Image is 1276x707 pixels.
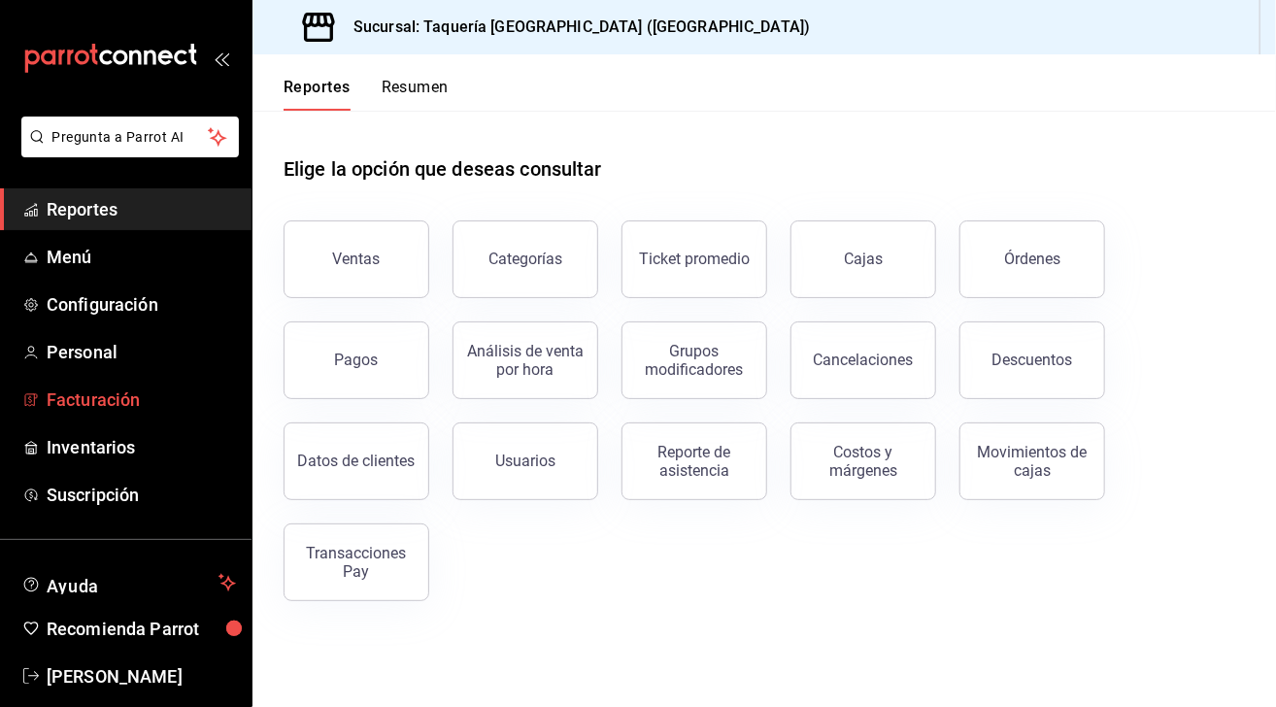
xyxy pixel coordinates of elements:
[47,663,236,690] span: [PERSON_NAME]
[333,250,381,268] div: Ventas
[814,351,914,369] div: Cancelaciones
[495,452,555,470] div: Usuarios
[959,321,1105,399] button: Descuentos
[959,422,1105,500] button: Movimientos de cajas
[284,321,429,399] button: Pagos
[47,291,236,318] span: Configuración
[453,220,598,298] button: Categorías
[803,443,923,480] div: Costos y márgenes
[1004,250,1060,268] div: Órdenes
[284,78,449,111] div: navigation tabs
[52,127,209,148] span: Pregunta a Parrot AI
[465,342,586,379] div: Análisis de venta por hora
[634,342,755,379] div: Grupos modificadores
[47,387,236,413] span: Facturación
[284,523,429,601] button: Transacciones Pay
[959,220,1105,298] button: Órdenes
[621,321,767,399] button: Grupos modificadores
[47,244,236,270] span: Menú
[47,571,211,594] span: Ayuda
[790,321,936,399] button: Cancelaciones
[382,78,449,111] button: Resumen
[634,443,755,480] div: Reporte de asistencia
[21,117,239,157] button: Pregunta a Parrot AI
[284,422,429,500] button: Datos de clientes
[338,16,810,39] h3: Sucursal: Taquería [GEOGRAPHIC_DATA] ([GEOGRAPHIC_DATA])
[284,78,351,111] button: Reportes
[284,220,429,298] button: Ventas
[298,452,416,470] div: Datos de clientes
[47,434,236,460] span: Inventarios
[992,351,1073,369] div: Descuentos
[972,443,1092,480] div: Movimientos de cajas
[284,154,602,184] h1: Elige la opción que deseas consultar
[453,422,598,500] button: Usuarios
[296,544,417,581] div: Transacciones Pay
[790,220,936,298] button: Cajas
[639,250,750,268] div: Ticket promedio
[488,250,562,268] div: Categorías
[790,422,936,500] button: Costos y márgenes
[621,220,767,298] button: Ticket promedio
[214,50,229,66] button: open_drawer_menu
[47,482,236,508] span: Suscripción
[47,616,236,642] span: Recomienda Parrot
[453,321,598,399] button: Análisis de venta por hora
[14,141,239,161] a: Pregunta a Parrot AI
[335,351,379,369] div: Pagos
[47,339,236,365] span: Personal
[621,422,767,500] button: Reporte de asistencia
[47,196,236,222] span: Reportes
[844,250,883,268] div: Cajas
